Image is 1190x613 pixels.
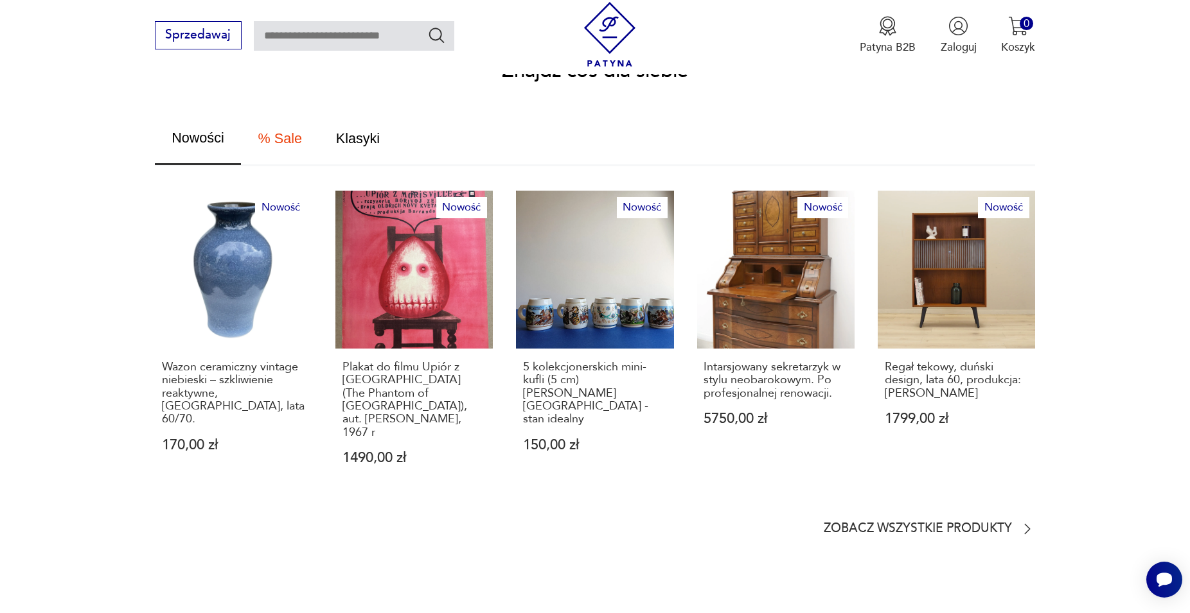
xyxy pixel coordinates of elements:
[878,191,1035,495] a: NowośćRegał tekowy, duński design, lata 60, produkcja: DaniaRegał tekowy, duński design, lata 60,...
[1001,16,1035,55] button: 0Koszyk
[885,361,1029,400] p: Regał tekowy, duński design, lata 60, produkcja: [PERSON_NAME]
[1008,16,1028,36] img: Ikona koszyka
[948,16,968,36] img: Ikonka użytkownika
[172,131,224,145] span: Nowości
[155,21,242,49] button: Sprzedawaj
[258,132,302,146] span: % Sale
[516,191,673,495] a: Nowość5 kolekcjonerskich mini-kufli (5 cm) Kurt Hammer Germany - stan idealny5 kolekcjonerskich m...
[427,26,446,44] button: Szukaj
[162,438,306,452] p: 170,00 zł
[704,361,848,400] p: Intarsjowany sekretarzyk w stylu neobarokowym. Po profesjonalnej renowacji.
[941,16,977,55] button: Zaloguj
[941,40,977,55] p: Zaloguj
[342,361,486,439] p: Plakat do filmu Upiór z [GEOGRAPHIC_DATA] (The Phantom of [GEOGRAPHIC_DATA]), aut. [PERSON_NAME],...
[523,361,667,426] p: 5 kolekcjonerskich mini-kufli (5 cm) [PERSON_NAME] [GEOGRAPHIC_DATA] - stan idealny
[704,412,848,426] p: 5750,00 zł
[502,62,688,80] h2: Znajdź coś dla siebie
[860,16,916,55] a: Ikona medaluPatyna B2B
[523,438,667,452] p: 150,00 zł
[860,16,916,55] button: Patyna B2B
[1001,40,1035,55] p: Koszyk
[885,412,1029,426] p: 1799,00 zł
[335,191,493,495] a: NowośćPlakat do filmu Upiór z Morisville (The Phantom of Morisville), aut. Franciszek Starowieysk...
[155,191,312,495] a: NowośćWazon ceramiczny vintage niebieski – szkliwienie reaktywne, Niemcy, lata 60/70.Wazon cerami...
[860,40,916,55] p: Patyna B2B
[1020,17,1033,30] div: 0
[824,524,1012,534] p: Zobacz wszystkie produkty
[342,451,486,465] p: 1490,00 zł
[824,521,1035,537] a: Zobacz wszystkie produkty
[162,361,306,426] p: Wazon ceramiczny vintage niebieski – szkliwienie reaktywne, [GEOGRAPHIC_DATA], lata 60/70.
[697,191,855,495] a: NowośćIntarsjowany sekretarzyk w stylu neobarokowym. Po profesjonalnej renowacji.Intarsjowany sek...
[578,2,643,67] img: Patyna - sklep z meblami i dekoracjami vintage
[878,16,898,36] img: Ikona medalu
[336,132,380,146] span: Klasyki
[1146,562,1182,598] iframe: Smartsupp widget button
[155,31,242,41] a: Sprzedawaj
